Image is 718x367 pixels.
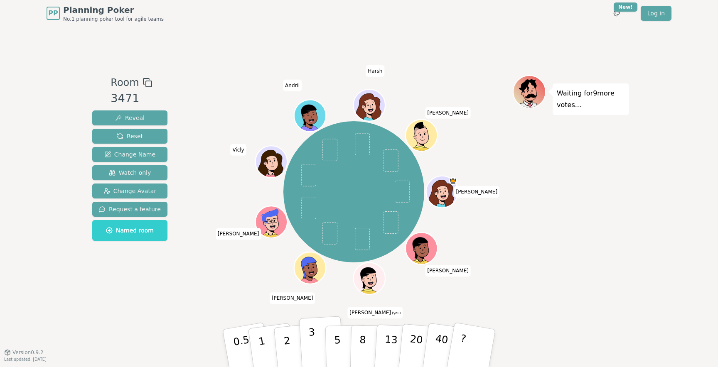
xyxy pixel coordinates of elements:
[609,6,624,21] button: New!
[111,90,152,107] div: 3471
[47,4,164,22] a: PPPlanning PokerNo.1 planning poker tool for agile teams
[92,220,167,241] button: Named room
[641,6,671,21] a: Log in
[449,177,457,185] span: Gary is the host
[354,263,384,293] button: Click to change your avatar
[111,75,139,90] span: Room
[454,186,499,198] span: Click to change your name
[115,114,145,122] span: Reveal
[103,187,157,195] span: Change Avatar
[92,183,167,198] button: Change Avatar
[425,107,471,119] span: Click to change your name
[425,265,471,276] span: Click to change your name
[99,205,161,213] span: Request a feature
[230,144,246,156] span: Click to change your name
[92,165,167,180] button: Watch only
[63,4,164,16] span: Planning Poker
[614,2,637,12] div: New!
[104,150,155,159] span: Change Name
[347,307,403,318] span: Click to change your name
[4,357,47,362] span: Last updated: [DATE]
[4,349,44,356] button: Version0.9.2
[106,226,154,235] span: Named room
[557,88,625,111] p: Waiting for 9 more votes...
[109,169,151,177] span: Watch only
[92,110,167,125] button: Reveal
[216,228,261,240] span: Click to change your name
[270,292,315,304] span: Click to change your name
[63,16,164,22] span: No.1 planning poker tool for agile teams
[92,147,167,162] button: Change Name
[12,349,44,356] span: Version 0.9.2
[92,202,167,217] button: Request a feature
[366,65,384,76] span: Click to change your name
[92,129,167,144] button: Reset
[391,311,401,315] span: (you)
[283,80,302,91] span: Click to change your name
[48,8,58,18] span: PP
[117,132,143,140] span: Reset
